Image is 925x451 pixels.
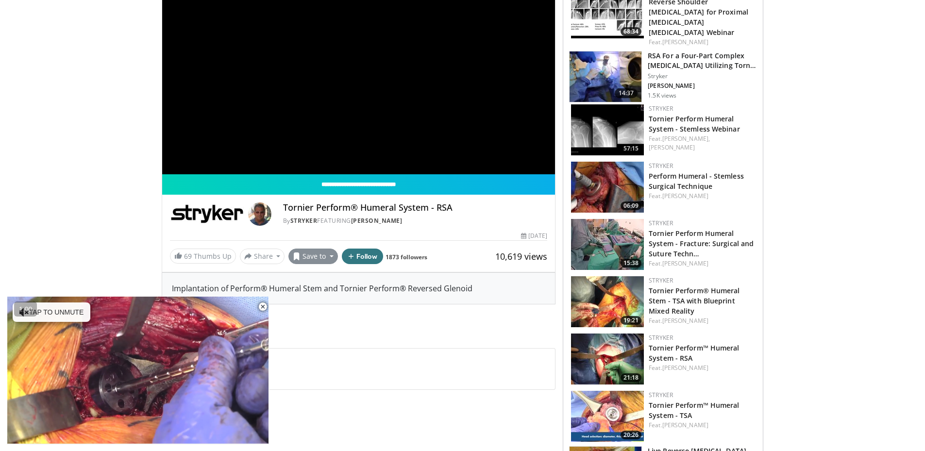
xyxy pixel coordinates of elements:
a: [PERSON_NAME] [662,364,708,372]
h4: Tornier Perform® Humeral System - RSA [283,202,547,213]
p: [PERSON_NAME] [648,82,757,90]
a: [PERSON_NAME] [662,421,708,429]
div: By FEATURING [283,217,547,225]
a: Tornier Perform® Humeral Stem - TSA with Blueprint Mixed Reality [649,286,740,316]
button: Share [240,249,285,264]
h3: RSA For a Four-Part Complex [MEDICAL_DATA] Utilizing Torn… [648,51,757,70]
a: [PERSON_NAME] [662,317,708,325]
span: 19:21 [621,316,641,325]
a: Perform Humeral - Stemless Surgical Technique [649,171,744,191]
span: 57:15 [621,144,641,153]
button: Tap to unmute [13,302,90,322]
div: Feat. [649,364,755,372]
div: Feat. [649,38,755,47]
a: Stryker [290,217,318,225]
button: Save to [288,249,338,264]
img: fd96287c-ce25-45fb-ab34-2dcfaf53e3ee.150x105_q85_crop-smart_upscale.jpg [571,162,644,213]
a: Stryker [649,219,673,227]
img: eb5be16d-4729-4c3a-8f3f-bfef59f6286a.150x105_q85_crop-smart_upscale.jpg [571,334,644,384]
a: Stryker [649,391,673,399]
img: Stryker [170,202,244,226]
div: Feat. [649,192,755,200]
div: Feat. [649,421,755,430]
a: Stryker [649,334,673,342]
a: 20:26 [571,391,644,442]
a: Tornier Perform™ Humeral System - RSA [649,343,739,363]
a: 69 Thumbs Up [170,249,236,264]
a: 1873 followers [386,253,427,261]
a: [PERSON_NAME] [351,217,403,225]
div: Feat. [649,317,755,325]
a: [PERSON_NAME] [662,38,708,46]
span: 15:38 [621,259,641,267]
span: 68:34 [621,27,641,36]
a: 19:21 [571,276,644,327]
a: Stryker [649,276,673,284]
a: [PERSON_NAME] [662,259,708,267]
a: 57:15 [571,104,644,155]
span: 21:18 [621,373,641,382]
a: [PERSON_NAME] [649,143,695,151]
button: Follow [342,249,384,264]
a: Stryker [649,162,673,170]
span: 06:09 [621,201,641,210]
p: Stryker [648,72,757,80]
img: 1b08e39d-474a-4fe3-8849-43e69b265824.150x105_q85_crop-smart_upscale.jpg [571,276,644,327]
div: Feat. [649,259,755,268]
a: [PERSON_NAME], [662,134,710,143]
span: 20:26 [621,431,641,439]
div: Feat. [649,134,755,152]
span: 14:37 [615,88,638,98]
a: Stryker [649,104,673,113]
video-js: Video Player [7,297,269,444]
p: 1.5K views [648,92,676,100]
img: Avatar [248,202,271,226]
a: Tornier Perform Humeral System - Fracture: Surgical and Suture Techn… [649,229,754,258]
a: 14:37 RSA For a Four-Part Complex [MEDICAL_DATA] Utilizing Torn… Stryker [PERSON_NAME] 1.5K views [569,51,757,102]
a: Tornier Perform Humeral System - Stemless Webinar [649,114,740,134]
div: [DATE] [521,232,547,240]
span: 10,619 views [495,251,547,262]
span: Comments 0 [162,328,556,340]
a: 21:18 [571,334,644,384]
a: 15:38 [571,219,644,270]
img: 97919458-f236-41e1-a831-13dad0fd505b.150x105_q85_crop-smart_upscale.jpg [571,391,644,442]
a: 06:09 [571,162,644,213]
img: 3ae8161b-4f83-4edc-aac2-d9c3cbe12a04.150x105_q85_crop-smart_upscale.jpg [571,104,644,155]
button: Close [253,297,272,317]
a: Tornier Perform™ Humeral System - TSA [649,401,739,420]
img: 49870a89-1289-4bcf-be89-66894a47fa98.150x105_q85_crop-smart_upscale.jpg [571,219,644,270]
span: 69 [184,251,192,261]
img: df0f1406-0bb0-472e-a021-c1964535cf7e.150x105_q85_crop-smart_upscale.jpg [570,51,641,102]
div: Implantation of Perform® Humeral Stem and Tornier Perform® Reversed Glenoid [162,273,555,304]
a: [PERSON_NAME] [662,192,708,200]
